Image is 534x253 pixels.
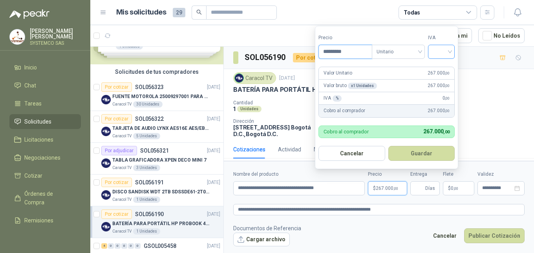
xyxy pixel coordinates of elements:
span: 267.000 [428,69,450,77]
div: 4 [101,243,107,249]
p: [STREET_ADDRESS] Bogotá D.C. , Bogotá D.C. [233,124,319,137]
p: Valor bruto [324,82,377,89]
p: SYSTEMCO SAS [30,41,81,46]
label: Validez [477,171,525,178]
p: Caracol TV [112,228,132,235]
button: Cancelar [429,228,461,243]
span: Remisiones [24,216,53,225]
a: Remisiones [9,213,81,228]
span: search [196,9,202,15]
label: Precio [368,171,407,178]
div: % [333,95,342,102]
div: 3 Unidades [133,165,160,171]
img: Logo peakr [9,9,49,19]
p: [DATE] [207,115,220,123]
p: Cobro al comprador [324,129,369,134]
img: Company Logo [101,127,111,136]
p: $ 0,00 [443,181,474,195]
a: Órdenes de Compra [9,186,81,210]
p: BATERÍA PARA PORTÁTIL HP PROBOOK 430 G8 [112,220,210,228]
a: Por cotizarSOL056323[DATE] Company LogoFUENTE MOTOROLA 25009297001 PARA EP450Caracol TV30 Unidades [90,79,223,111]
button: Cancelar [318,146,385,161]
div: Por cotizar [101,82,132,92]
p: [DATE] [279,75,295,82]
p: [DATE] [207,147,220,155]
div: Por cotizar [293,53,329,62]
p: IVA [324,95,342,102]
img: Company Logo [101,222,111,231]
span: Chat [24,81,36,90]
span: Días [425,182,435,195]
span: ,00 [454,186,458,191]
a: Licitaciones [9,132,81,147]
span: $ [448,186,451,191]
div: Cotizaciones [233,145,265,154]
p: Caracol TV [112,197,132,203]
span: 267.000 [423,128,450,135]
p: $267.000,00 [368,181,407,195]
span: ,00 [445,84,450,88]
p: TARJETA DE AUDIO LYNX AES16E AES/EBU PCI [112,125,210,132]
a: Por adjudicarSOL056321[DATE] Company LogoTABLA GRAFICADORA XPEN DECO MINI 7Caracol TV3 Unidades [90,143,223,175]
span: Órdenes de Compra [24,189,73,207]
p: SOL056323 [135,84,164,90]
span: Tareas [24,99,42,108]
button: No Leídos [478,28,525,43]
div: Caracol TV [233,72,276,84]
div: Actividad [278,145,301,154]
div: 30 Unidades [133,101,163,107]
a: Negociaciones [9,150,81,165]
div: 1 Unidades [133,197,160,203]
h3: SOL056190 [245,51,287,64]
button: Publicar Cotización [464,228,525,243]
p: SOL056191 [135,180,164,185]
p: Valor Unitario [324,69,352,77]
div: 0 [128,243,134,249]
button: Cargar archivo [233,233,290,247]
p: [DATE] [207,211,220,218]
div: Por cotizar [101,114,132,124]
label: IVA [428,34,455,42]
p: SOL056322 [135,116,164,122]
div: 0 [115,243,121,249]
span: 0 [443,95,450,102]
img: Company Logo [10,29,25,44]
p: Cantidad [233,100,335,106]
label: Entrega [410,171,440,178]
p: Documentos de Referencia [233,224,301,233]
span: Negociaciones [24,153,60,162]
p: [DATE] [207,84,220,91]
span: ,00 [393,186,398,191]
img: Company Logo [101,95,111,104]
img: Company Logo [101,158,111,168]
label: Nombre del producto [233,171,365,178]
a: Configuración [9,231,81,246]
div: Solicitudes de tus compradores [90,64,223,79]
img: Company Logo [235,74,243,82]
div: Unidades [237,106,262,112]
div: 5 Unidades [133,133,160,139]
p: FUENTE MOTOROLA 25009297001 PARA EP450 [112,93,210,100]
h1: Mis solicitudes [116,7,166,18]
p: [DATE] [207,179,220,186]
div: Todas [404,8,420,17]
p: SOL056321 [140,148,169,153]
span: ,00 [445,109,450,113]
span: ,00 [445,96,450,100]
div: 0 [108,243,114,249]
div: Por cotizar [101,209,132,219]
span: ,00 [443,129,450,135]
div: 0 [121,243,127,249]
span: ,00 [445,71,450,75]
div: Por adjudicar [101,146,137,155]
p: TABLA GRAFICADORA XPEN DECO MINI 7 [112,157,207,164]
p: [PERSON_NAME] [PERSON_NAME] [30,28,81,39]
span: 267.000 [428,107,450,115]
span: Cotizar [24,171,42,180]
p: Cobro al comprador [324,107,365,115]
div: Mensajes [314,145,338,154]
label: Flete [443,171,474,178]
span: Licitaciones [24,135,53,144]
p: 1 [233,106,236,112]
p: Caracol TV [112,101,132,107]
